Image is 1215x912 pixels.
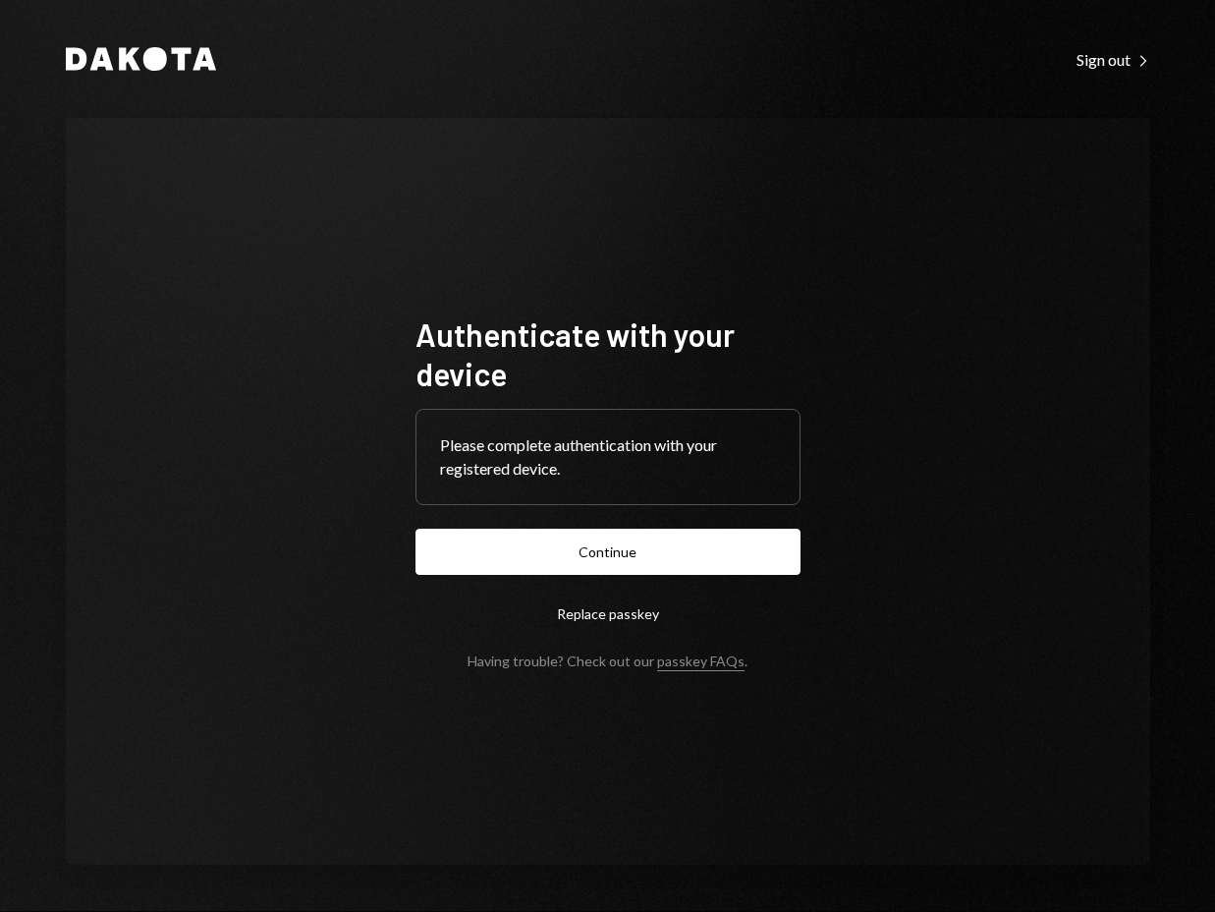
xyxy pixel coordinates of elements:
[1077,50,1150,70] div: Sign out
[1077,48,1150,70] a: Sign out
[440,433,776,481] div: Please complete authentication with your registered device.
[415,314,801,393] h1: Authenticate with your device
[415,529,801,575] button: Continue
[657,653,745,671] a: passkey FAQs
[468,653,747,669] div: Having trouble? Check out our .
[415,591,801,637] button: Replace passkey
